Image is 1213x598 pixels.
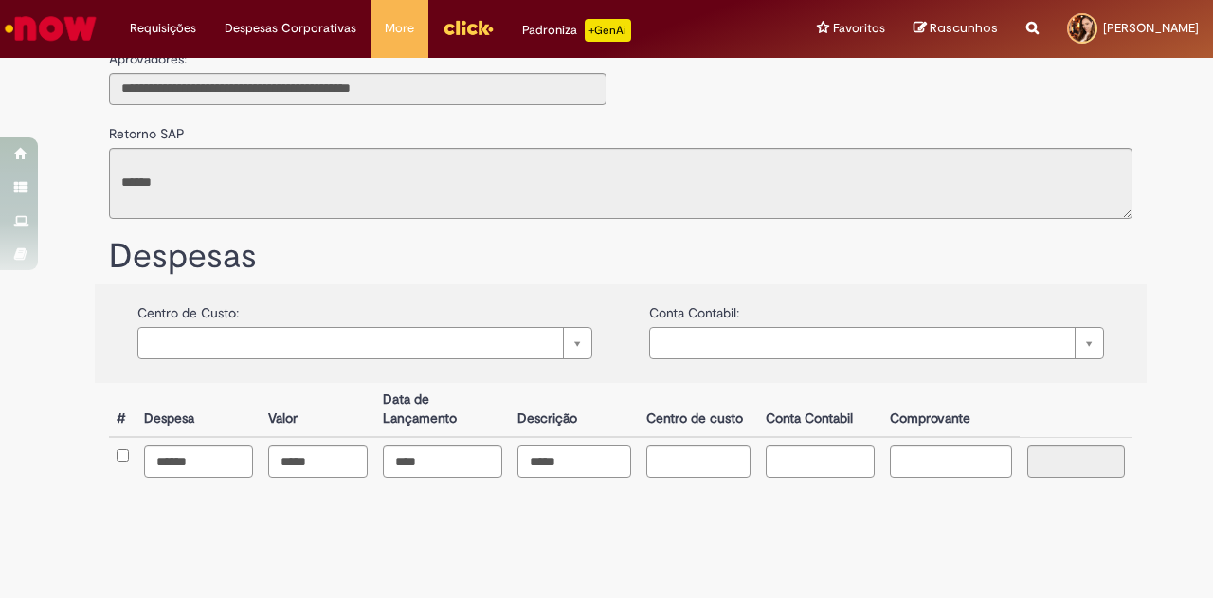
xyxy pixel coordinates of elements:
th: # [109,383,136,437]
a: Limpar campo {0} [137,327,592,359]
th: Valor [261,383,375,437]
span: Requisições [130,19,196,38]
img: ServiceNow [2,9,100,47]
label: Retorno SAP [109,115,185,143]
th: Data de Lançamento [375,383,510,437]
span: More [385,19,414,38]
th: Descrição [510,383,639,437]
div: Padroniza [522,19,631,42]
p: +GenAi [585,19,631,42]
label: Conta Contabil: [649,294,739,322]
th: Conta Contabil [758,383,881,437]
h1: Despesas [109,238,1132,276]
a: Limpar campo {0} [649,327,1104,359]
span: Rascunhos [930,19,998,37]
span: Despesas Corporativas [225,19,356,38]
img: click_logo_yellow_360x200.png [443,13,494,42]
span: [PERSON_NAME] [1103,20,1199,36]
a: Rascunhos [914,20,998,38]
th: Despesa [136,383,261,437]
th: Centro de custo [639,383,759,437]
label: Centro de Custo: [137,294,239,322]
th: Comprovante [882,383,1020,437]
span: Favoritos [833,19,885,38]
